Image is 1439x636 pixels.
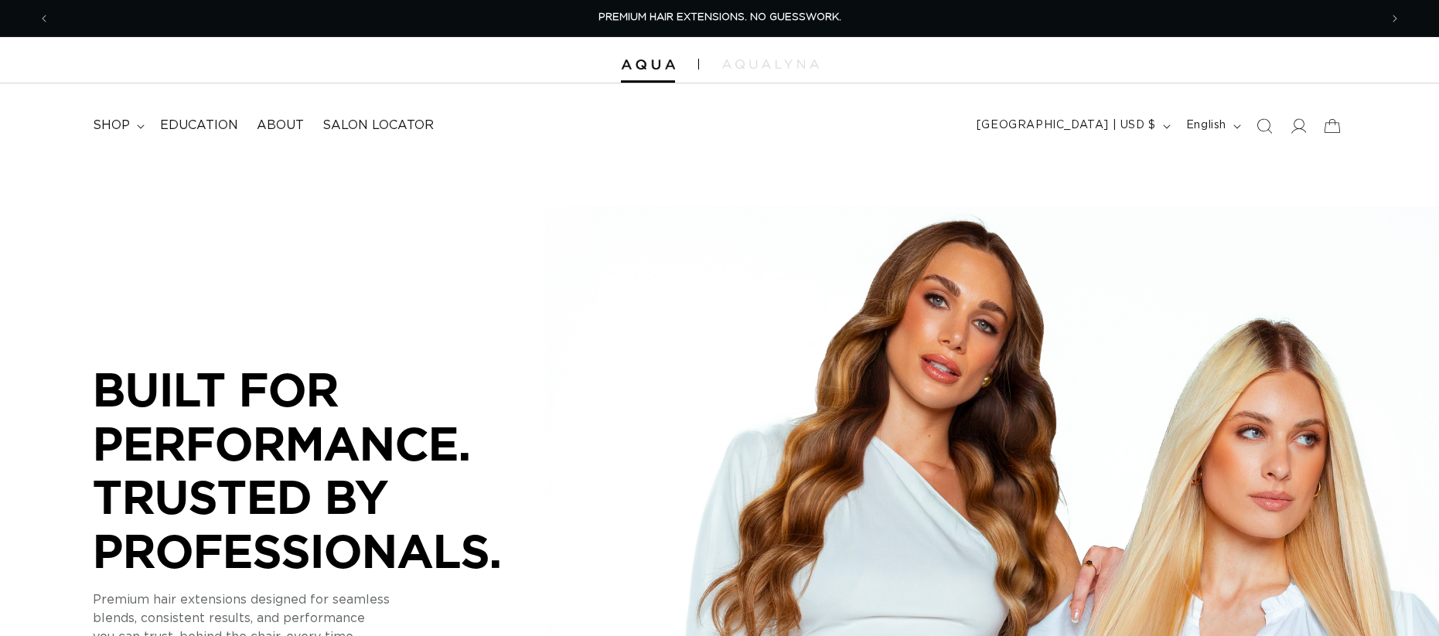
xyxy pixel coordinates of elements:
[977,117,1156,134] span: [GEOGRAPHIC_DATA] | USD $
[1177,111,1247,141] button: English
[598,12,841,22] span: PREMIUM HAIR EXTENSIONS. NO GUESSWORK.
[247,108,313,143] a: About
[84,108,151,143] summary: shop
[621,60,675,70] img: Aqua Hair Extensions
[967,111,1177,141] button: [GEOGRAPHIC_DATA] | USD $
[1378,4,1412,33] button: Next announcement
[1186,117,1226,134] span: English
[722,60,819,69] img: aqualyna.com
[93,117,130,134] span: shop
[257,117,304,134] span: About
[160,117,238,134] span: Education
[151,108,247,143] a: Education
[313,108,443,143] a: Salon Locator
[322,117,434,134] span: Salon Locator
[93,362,557,577] p: BUILT FOR PERFORMANCE. TRUSTED BY PROFESSIONALS.
[1247,109,1281,143] summary: Search
[27,4,61,33] button: Previous announcement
